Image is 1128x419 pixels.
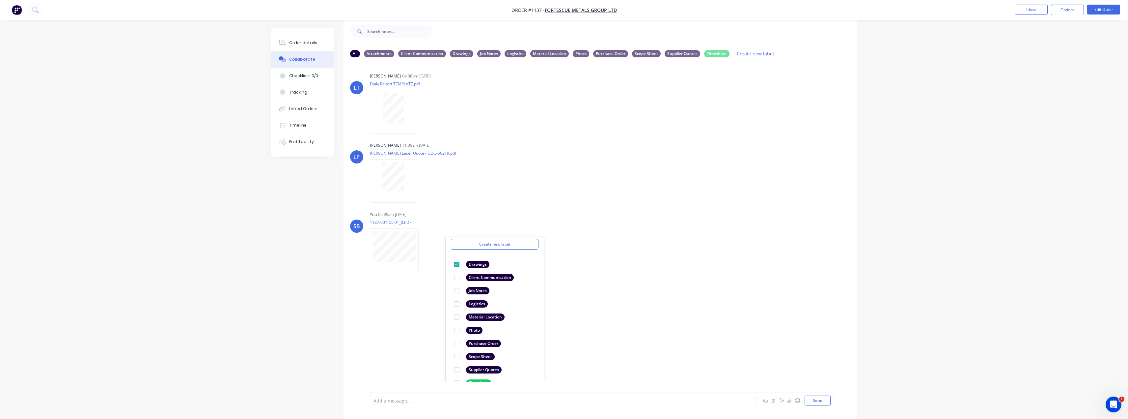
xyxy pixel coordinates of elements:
[1015,5,1048,15] button: Close
[466,353,495,360] div: Scope Sheet
[1087,5,1120,15] button: Edit Order
[364,50,394,57] div: Attachments
[271,117,334,134] button: Timeline
[398,50,446,57] div: Client Communication
[402,142,430,148] div: 11:39am [DATE]
[367,25,432,38] input: Search notes...
[466,287,489,294] div: Job Notes
[289,73,318,79] div: Checklists 0/0
[451,239,538,250] button: Create new label
[271,101,334,117] button: Linked Orders
[289,89,307,95] div: Tracking
[354,84,360,92] div: LT
[289,139,314,145] div: Profitability
[505,50,526,57] div: Logistics
[632,50,661,57] div: Scope Sheet
[573,50,589,57] div: Photo
[271,51,334,68] button: Collaborate
[466,261,489,268] div: Drawings
[353,222,360,230] div: SB
[545,7,617,13] a: FORTESCUE METALS GROUP LTD
[370,142,401,148] div: [PERSON_NAME]
[466,300,488,308] div: Logistics
[289,40,317,46] div: Order details
[466,314,505,321] div: Material Location
[733,49,778,58] button: Create new label
[12,5,22,15] img: Factory
[466,379,491,387] div: Timesheet
[593,50,628,57] div: Purchase Order
[271,68,334,84] button: Checklists 0/0
[530,50,569,57] div: Material Location
[466,274,514,281] div: Client Communication
[704,50,729,57] div: Timesheet
[289,106,317,112] div: Linked Orders
[271,134,334,150] button: Profitability
[1106,397,1121,412] iframe: Intercom live chat
[466,340,501,347] div: Purchase Order
[805,396,831,405] button: Send
[353,153,360,161] div: LP
[378,212,406,218] div: 06:39am [DATE]
[370,150,456,156] p: [PERSON_NAME] Laser Quote - QUO-50219.pdf
[289,122,307,128] div: Timeline
[1119,397,1124,402] span: 1
[289,56,315,62] div: Collaborate
[370,81,424,87] p: Daily Report TEMPLATE.pdf
[1051,5,1084,15] button: Options
[350,50,360,57] div: All
[770,397,778,404] button: @
[466,366,502,374] div: Supplier Quotes
[665,50,700,57] div: Supplier Quotes
[466,327,482,334] div: Photo
[370,73,401,79] div: [PERSON_NAME]
[271,35,334,51] button: Order details
[402,73,431,79] div: 04:08pm [DATE]
[762,397,770,404] button: Aa
[793,397,801,404] button: ☺
[370,212,377,218] div: You
[271,84,334,101] button: Tracking
[450,50,473,57] div: Drawings
[511,7,545,13] span: Order #1137 -
[370,220,425,225] p: 1137-001-CL-01_0.PDF
[477,50,501,57] div: Job Notes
